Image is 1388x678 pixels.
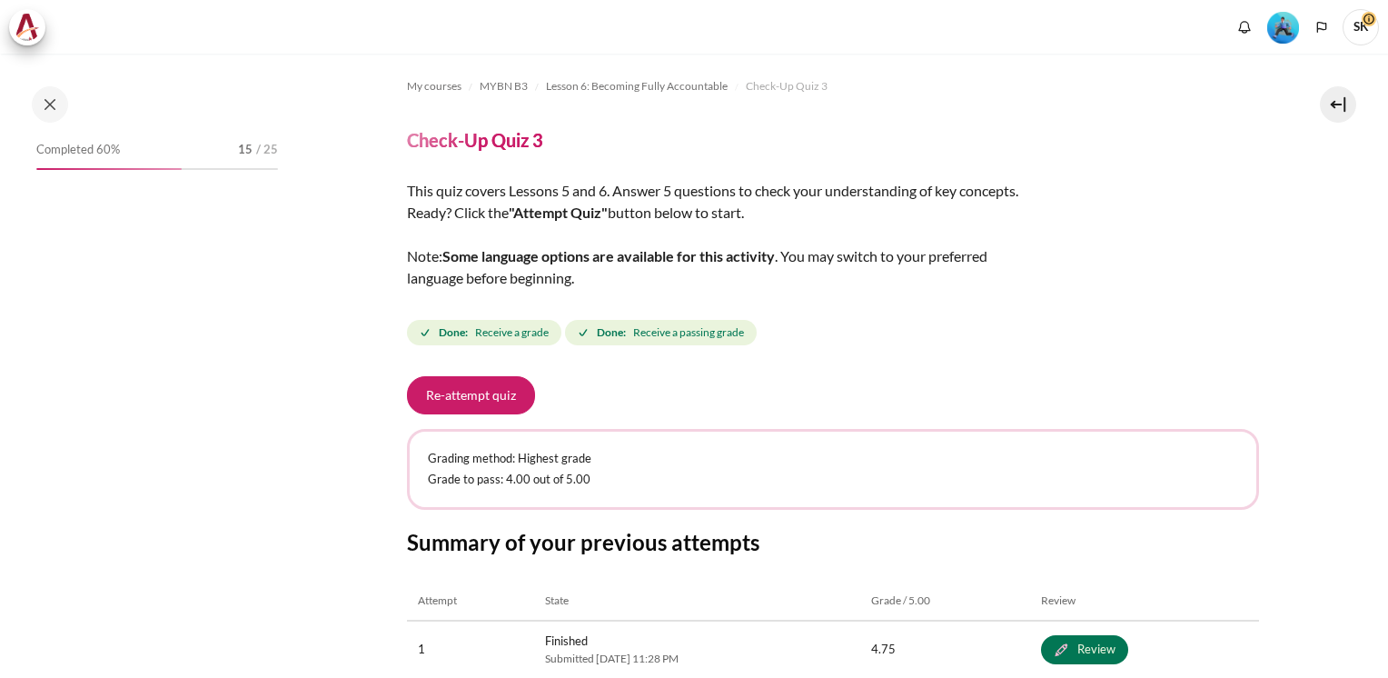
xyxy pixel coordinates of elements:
div: This quiz covers Lessons 5 and 6. Answer 5 questions to check your understanding of key concepts.... [407,180,1043,289]
a: Level #3 [1260,10,1306,44]
th: Attempt [407,582,535,621]
nav: Navigation bar [407,72,1259,101]
div: 60% [36,168,182,170]
th: Grade / 5.00 [860,582,1030,621]
td: Finished [534,621,860,678]
div: Show notification window with no new notifications [1231,14,1258,41]
span: Completed 60% [36,141,120,159]
a: Architeck Architeck [9,9,55,45]
span: Submitted [DATE] 11:28 PM [545,651,849,667]
span: / 25 [256,141,278,159]
strong: "Attempt Quiz" [509,204,608,221]
th: State [534,582,860,621]
button: Re-attempt quiz [407,376,535,414]
span: MYBN B3 [480,78,528,95]
th: Review [1030,582,1259,621]
span: Check-Up Quiz 3 [746,78,828,95]
span: Lesson 6: Becoming Fully Accountable [546,78,728,95]
a: Review [1041,635,1128,664]
h3: Summary of your previous attempts [407,528,1259,556]
p: Grade to pass: 4.00 out of 5.00 [428,471,1238,489]
img: Architeck [15,14,40,41]
h4: Check-Up Quiz 3 [407,128,543,152]
img: Level #3 [1267,12,1299,44]
td: 1 [407,621,535,678]
a: Lesson 6: Becoming Fully Accountable [546,75,728,97]
td: 4.75 [860,621,1030,678]
div: Level #3 [1267,10,1299,44]
button: Languages [1308,14,1335,41]
span: Receive a grade [475,324,549,341]
span: SK [1343,9,1379,45]
a: User menu [1343,9,1379,45]
span: My courses [407,78,461,95]
strong: Some language options are available for this activity [442,247,775,264]
strong: Done: [597,324,626,341]
div: Completion requirements for Check-Up Quiz 3 [407,316,760,349]
p: Grading method: Highest grade [428,450,1238,468]
a: MYBN B3 [480,75,528,97]
strong: Done: [439,324,468,341]
span: Receive a passing grade [633,324,744,341]
a: Check-Up Quiz 3 [746,75,828,97]
span: 15 [238,141,253,159]
a: My courses [407,75,461,97]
